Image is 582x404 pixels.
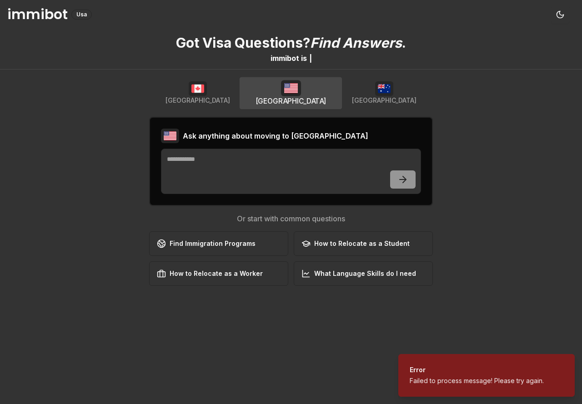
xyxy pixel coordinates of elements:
img: USA flag [161,129,179,143]
div: What Language Skills do I need [301,269,416,278]
div: How to Relocate as a Worker [157,269,263,278]
h1: immibot [7,6,68,23]
div: immibot is [271,53,307,64]
button: What Language Skills do I need [294,261,433,286]
button: How to Relocate as a Worker [149,261,288,286]
div: Failed to process message! Please try again. [410,376,544,385]
div: Usa [71,10,92,20]
h3: Or start with common questions [149,213,433,224]
p: Got Visa Questions? . [176,35,406,51]
div: Find Immigration Programs [157,239,256,248]
div: How to Relocate as a Student [301,239,410,248]
img: Australia flag [375,81,393,96]
span: | [309,54,312,63]
span: Find Answers [310,35,402,51]
span: [GEOGRAPHIC_DATA] [256,96,326,106]
h2: Ask anything about moving to [GEOGRAPHIC_DATA] [183,130,368,141]
img: Canada flag [189,81,207,96]
div: Error [410,365,544,374]
span: [GEOGRAPHIC_DATA] [166,96,230,105]
button: How to Relocate as a Student [294,231,433,256]
button: Find Immigration Programs [149,231,288,256]
img: USA flag [281,80,301,96]
span: [GEOGRAPHIC_DATA] [352,96,416,105]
